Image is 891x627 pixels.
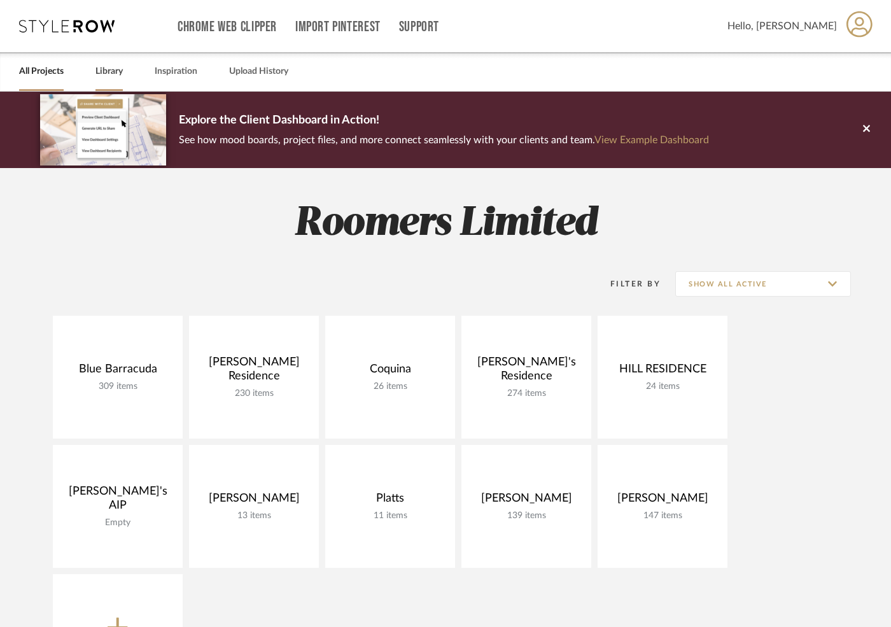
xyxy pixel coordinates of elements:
div: 309 items [63,381,172,392]
div: Platts [335,491,445,511]
div: [PERSON_NAME]'s AIP [63,484,172,518]
a: Support [399,22,439,32]
div: 147 items [608,511,717,521]
div: [PERSON_NAME] Residence [199,355,309,388]
a: All Projects [19,63,64,80]
div: Filter By [594,278,661,290]
a: Import Pinterest [295,22,381,32]
a: View Example Dashboard [594,135,709,145]
div: 13 items [199,511,309,521]
p: Explore the Client Dashboard in Action! [179,111,709,131]
a: Chrome Web Clipper [178,22,277,32]
p: See how mood boards, project files, and more connect seamlessly with your clients and team. [179,131,709,149]
div: 11 items [335,511,445,521]
div: [PERSON_NAME] [608,491,717,511]
a: Library [95,63,123,80]
a: Inspiration [155,63,197,80]
div: HILL RESIDENCE [608,362,717,381]
a: Upload History [229,63,288,80]
div: [PERSON_NAME] [472,491,581,511]
div: 24 items [608,381,717,392]
div: 26 items [335,381,445,392]
div: Coquina [335,362,445,381]
div: Empty [63,518,172,528]
div: [PERSON_NAME]'s Residence [472,355,581,388]
div: [PERSON_NAME] [199,491,309,511]
div: Blue Barracuda [63,362,172,381]
img: d5d033c5-7b12-40c2-a960-1ecee1989c38.png [40,94,166,165]
div: 230 items [199,388,309,399]
div: 139 items [472,511,581,521]
div: 274 items [472,388,581,399]
span: Hello, [PERSON_NAME] [727,18,837,34]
